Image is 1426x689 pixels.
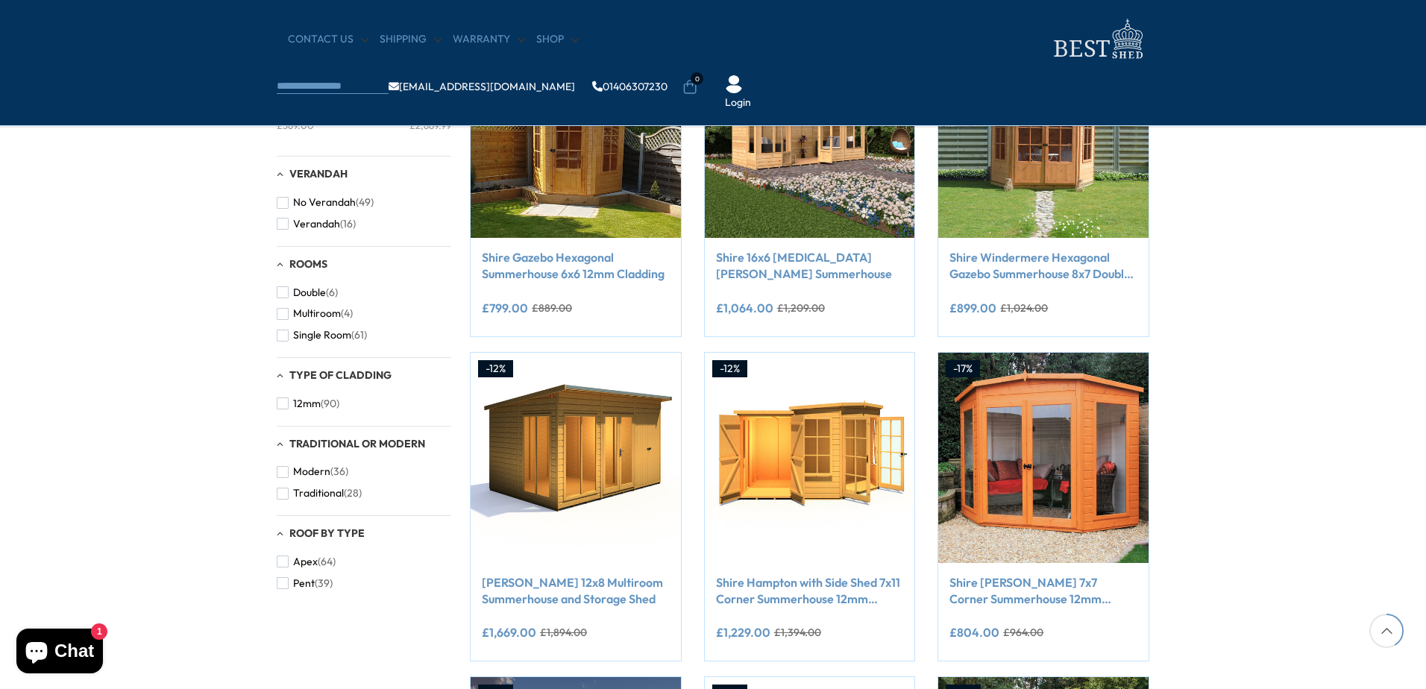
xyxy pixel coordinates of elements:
[288,32,368,47] a: CONTACT US
[326,286,338,299] span: (6)
[351,329,367,342] span: (61)
[344,487,362,500] span: (28)
[949,249,1137,283] a: Shire Windermere Hexagonal Gazebo Summerhouse 8x7 Double doors 12mm Cladding
[293,397,321,410] span: 12mm
[938,353,1149,563] img: Shire Barclay 7x7 Corner Summerhouse 12mm Interlock Cladding - Best Shed
[293,556,318,568] span: Apex
[321,397,339,410] span: (90)
[389,81,575,92] a: [EMAIL_ADDRESS][DOMAIN_NAME]
[12,629,107,677] inbox-online-store-chat: Shopify online store chat
[946,360,980,378] div: -17%
[1003,627,1043,638] del: £964.00
[949,574,1137,608] a: Shire [PERSON_NAME] 7x7 Corner Summerhouse 12mm Interlock Cladding
[277,213,356,235] button: Verandah
[341,307,353,320] span: (4)
[340,218,356,230] span: (16)
[293,218,340,230] span: Verandah
[453,32,525,47] a: Warranty
[716,574,904,608] a: Shire Hampton with Side Shed 7x11 Corner Summerhouse 12mm Interlock Cladding
[293,577,315,590] span: Pent
[725,75,743,93] img: User Icon
[330,465,348,478] span: (36)
[293,487,344,500] span: Traditional
[705,353,915,563] img: Shire Hampton with Side Shed 7x11 Corner Summerhouse 12mm Interlock Cladding - Best Shed
[471,353,681,563] img: Shire Lela 12x8 Multiroom Summerhouse and Storage Shed - Best Shed
[592,81,668,92] a: 01406307230
[289,257,327,271] span: Rooms
[716,302,773,314] ins: £1,064.00
[277,192,374,213] button: No Verandah
[356,196,374,209] span: (49)
[277,551,336,573] button: Apex
[532,303,572,313] del: £889.00
[682,80,697,95] a: 0
[716,626,770,638] ins: £1,229.00
[277,482,362,504] button: Traditional
[691,72,703,85] span: 0
[482,574,670,608] a: [PERSON_NAME] 12x8 Multiroom Summerhouse and Storage Shed
[1000,303,1048,313] del: £1,024.00
[725,95,751,110] a: Login
[277,461,348,482] button: Modern
[277,282,338,303] button: Double
[293,465,330,478] span: Modern
[536,32,579,47] a: Shop
[716,249,904,283] a: Shire 16x6 [MEDICAL_DATA][PERSON_NAME] Summerhouse
[293,329,351,342] span: Single Room
[949,302,996,314] ins: £899.00
[277,573,333,594] button: Pent
[478,360,513,378] div: -12%
[482,302,528,314] ins: £799.00
[289,437,425,450] span: Traditional or Modern
[540,627,587,638] del: £1,894.00
[1045,15,1149,63] img: logo
[482,249,670,283] a: Shire Gazebo Hexagonal Summerhouse 6x6 12mm Cladding
[949,626,999,638] ins: £804.00
[277,303,353,324] button: Multiroom
[289,368,392,382] span: Type of Cladding
[293,286,326,299] span: Double
[482,626,536,638] ins: £1,669.00
[315,577,333,590] span: (39)
[380,32,442,47] a: Shipping
[712,360,747,378] div: -12%
[277,393,339,415] button: 12mm
[774,627,821,638] del: £1,394.00
[277,324,367,346] button: Single Room
[293,196,356,209] span: No Verandah
[289,167,348,180] span: Verandah
[289,526,365,540] span: Roof By Type
[293,307,341,320] span: Multiroom
[318,556,336,568] span: (64)
[471,28,681,238] img: Shire Gazebo Hexagonal Summerhouse 6x6 12mm Cladding - Best Shed
[777,303,825,313] del: £1,209.00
